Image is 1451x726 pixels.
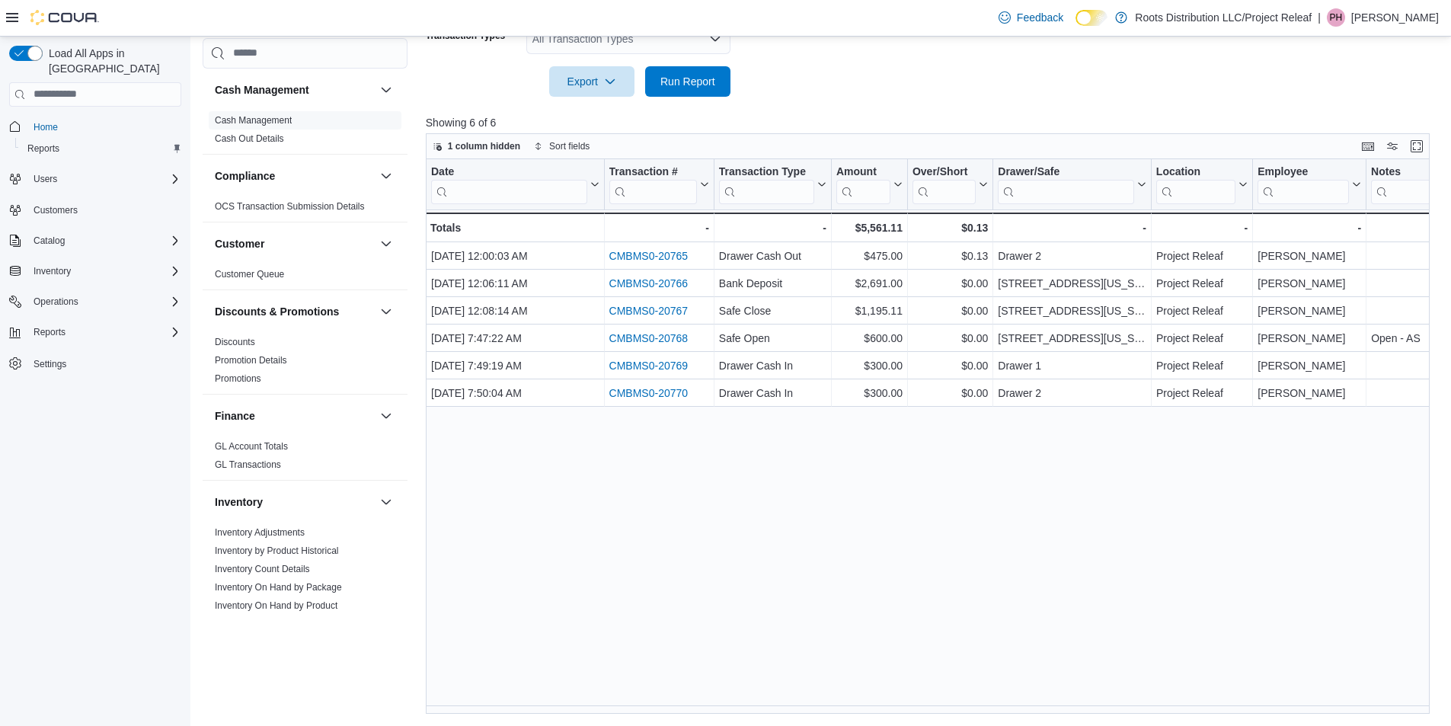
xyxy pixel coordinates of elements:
span: Promotions [215,373,261,385]
a: CMBMS0-20767 [609,305,688,317]
h3: Finance [215,408,255,424]
div: Location [1156,165,1235,179]
div: Employee [1258,165,1349,203]
div: [PERSON_NAME] [1258,329,1361,347]
div: $300.00 [836,357,903,375]
div: $0.00 [912,329,988,347]
div: $5,561.11 [836,219,903,237]
span: Users [34,173,57,185]
span: Load All Apps in [GEOGRAPHIC_DATA] [43,46,181,76]
div: Drawer Cash In [719,357,826,375]
span: Promotion Details [215,354,287,366]
span: Catalog [34,235,65,247]
a: Customer Queue [215,269,284,280]
button: Users [3,168,187,190]
div: - [998,219,1146,237]
span: 1 column hidden [448,140,520,152]
button: Cash Management [377,81,395,99]
div: [DATE] 12:06:11 AM [431,274,599,293]
nav: Complex example [9,110,181,414]
button: Over/Short [912,165,988,203]
span: GL Transactions [215,459,281,471]
a: Settings [27,355,72,373]
span: Home [34,121,58,133]
button: Keyboard shortcuts [1359,137,1377,155]
button: Catalog [27,232,71,250]
button: Display options [1383,137,1401,155]
div: [DATE] 7:47:22 AM [431,329,599,347]
button: Compliance [215,168,374,184]
span: Inventory [27,262,181,280]
a: Feedback [992,2,1069,33]
span: Customers [27,200,181,219]
button: Operations [27,293,85,311]
button: 1 column hidden [427,137,526,155]
span: Users [27,170,181,188]
a: Inventory On Hand by Package [215,582,342,593]
div: [PERSON_NAME] [1258,357,1361,375]
div: Notes [1371,165,1431,203]
div: Drawer Cash Out [719,247,826,265]
button: Open list of options [709,33,721,45]
span: Operations [34,296,78,308]
div: Compliance [203,197,407,222]
a: GL Transactions [215,459,281,470]
div: [PERSON_NAME] [1258,302,1361,320]
button: Home [3,116,187,138]
button: Customer [215,236,374,251]
a: CMBMS0-20765 [609,250,688,262]
div: $2,691.00 [836,274,903,293]
button: Discounts & Promotions [215,304,374,319]
button: Reports [27,323,72,341]
div: Totals [430,219,599,237]
div: [STREET_ADDRESS][US_STATE] [998,329,1146,347]
div: Customer [203,265,407,289]
img: Cova [30,10,99,25]
span: Inventory by Product Historical [215,545,339,557]
div: Transaction # [609,165,696,179]
span: Feedback [1017,10,1063,25]
div: $0.00 [912,302,988,320]
a: GL Account Totals [215,441,288,452]
div: $0.13 [912,219,988,237]
div: $0.13 [912,247,988,265]
button: Date [431,165,599,203]
button: Discounts & Promotions [377,302,395,321]
div: Discounts & Promotions [203,333,407,394]
div: Date [431,165,587,203]
button: Inventory [3,261,187,282]
div: - [719,219,826,237]
span: Reports [27,142,59,155]
div: Finance [203,437,407,480]
div: Drawer 2 [998,247,1146,265]
div: Over/Short [912,165,976,179]
span: PH [1330,8,1343,27]
span: Inventory [34,265,71,277]
div: $600.00 [836,329,903,347]
span: Home [27,117,181,136]
div: Drawer/Safe [998,165,1134,179]
button: Enter fullscreen [1408,137,1426,155]
button: Finance [377,407,395,425]
div: $1,195.11 [836,302,903,320]
div: Amount [836,165,890,203]
h3: Customer [215,236,264,251]
span: Settings [34,358,66,370]
span: Inventory Count Details [215,563,310,575]
span: Cash Management [215,114,292,126]
button: Customer [377,235,395,253]
div: Transaction # URL [609,165,696,203]
span: Sort fields [549,140,590,152]
div: [DATE] 7:50:04 AM [431,384,599,402]
button: Compliance [377,167,395,185]
div: Drawer Cash In [719,384,826,402]
p: Showing 6 of 6 [426,115,1440,130]
span: Catalog [27,232,181,250]
a: Inventory On Hand by Product [215,600,337,611]
span: Run Report [660,74,715,89]
div: Date [431,165,587,179]
button: Drawer/Safe [998,165,1146,203]
div: Bank Deposit [719,274,826,293]
a: CMBMS0-20766 [609,277,688,289]
a: Inventory by Product Historical [215,545,339,556]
